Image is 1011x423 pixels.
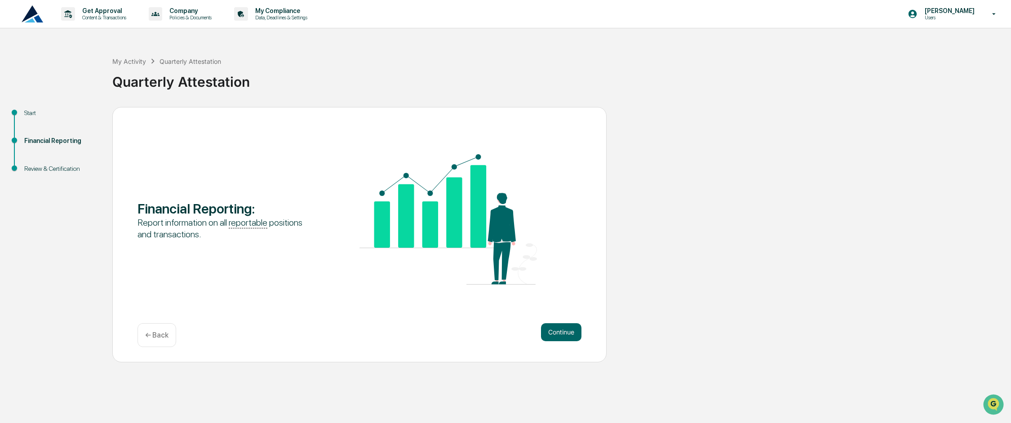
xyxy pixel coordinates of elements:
a: 🖐️Preclearance [5,110,62,126]
div: Quarterly Attestation [112,67,1007,90]
iframe: Open customer support [982,393,1007,418]
div: Start [24,108,98,118]
p: How can we help? [9,19,164,33]
p: Company [162,7,216,14]
p: Users [918,14,979,21]
span: Data Lookup [18,130,57,139]
div: Report information on all positions and transactions. [137,217,315,240]
u: reportable [229,217,267,228]
p: Policies & Documents [162,14,216,21]
img: logo [22,5,43,22]
span: Preclearance [18,113,58,122]
button: Start new chat [153,71,164,82]
a: Powered byPylon [63,152,109,159]
span: Pylon [89,152,109,159]
div: 🗄️ [65,114,72,121]
p: ← Back [145,331,168,339]
span: Attestations [74,113,111,122]
img: 1746055101610-c473b297-6a78-478c-a979-82029cc54cd1 [9,69,25,85]
a: 🔎Data Lookup [5,127,60,143]
div: Financial Reporting [24,136,98,146]
div: Financial Reporting : [137,200,315,217]
div: 🔎 [9,131,16,138]
img: Financial Reporting [359,154,537,285]
p: Content & Transactions [75,14,131,21]
div: Start new chat [31,69,147,78]
div: Review & Certification [24,164,98,174]
div: 🖐️ [9,114,16,121]
p: [PERSON_NAME] [918,7,979,14]
p: Data, Deadlines & Settings [248,14,312,21]
p: Get Approval [75,7,131,14]
button: Continue [541,323,581,341]
div: My Activity [112,58,146,65]
p: My Compliance [248,7,312,14]
div: Quarterly Attestation [160,58,221,65]
a: 🗄️Attestations [62,110,115,126]
div: We're available if you need us! [31,78,114,85]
